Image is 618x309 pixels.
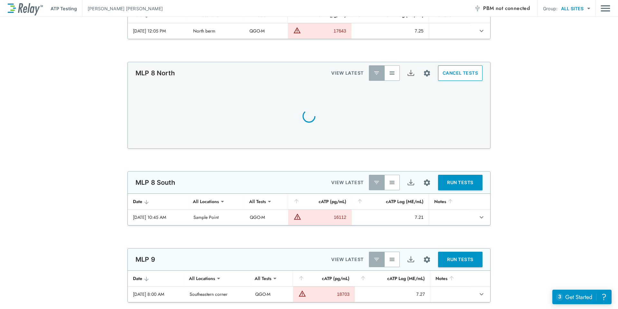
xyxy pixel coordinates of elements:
[128,7,490,39] table: sticky table
[293,26,301,34] img: Warning
[601,2,610,14] button: Main menu
[88,5,163,12] p: [PERSON_NAME] [PERSON_NAME]
[552,290,612,304] iframe: Resource center
[407,179,415,187] img: Export Icon
[184,272,220,285] div: All Locations
[474,5,481,12] img: Offline Icon
[188,210,244,225] td: Sample Point
[293,198,346,205] div: cATP (pg/mL)
[245,210,288,225] td: QGO-M
[298,290,306,297] img: Warning
[403,252,418,267] button: Export
[389,179,395,186] img: View All
[418,65,435,82] button: Site setup
[360,275,425,282] div: cATP Log (ME/mL)
[373,179,380,186] img: Latest
[331,179,364,186] p: VIEW LATEST
[472,2,532,15] button: PBM not connected
[294,213,301,220] img: Warning
[136,179,175,186] p: MLP 8 South
[360,291,425,297] div: 7.27
[476,212,487,223] button: expand row
[357,28,423,34] div: 7.25
[128,194,490,225] table: sticky table
[308,291,350,297] div: 18703
[331,69,364,77] p: VIEW LATEST
[496,5,530,12] span: not connected
[407,256,415,264] img: Export Icon
[476,25,487,36] button: expand row
[357,214,424,220] div: 7.21
[128,271,490,302] table: sticky table
[418,251,435,268] button: Site setup
[133,28,183,34] div: [DATE] 12:05 PM
[483,4,530,13] span: PBM
[438,65,482,81] button: CANCEL TESTS
[403,65,418,81] button: Export
[188,195,223,208] div: All Locations
[423,179,431,187] img: Settings Icon
[423,256,431,264] img: Settings Icon
[51,5,77,12] p: ATP Testing
[188,23,244,39] td: North berm
[407,69,415,77] img: Export Icon
[601,2,610,14] img: Drawer Icon
[128,194,188,210] th: Date
[133,291,179,297] div: [DATE] 8:00 AM
[423,69,431,77] img: Settings Icon
[435,275,466,282] div: Notes
[438,252,482,267] button: RUN TESTS
[250,286,293,302] td: QGO-M
[128,271,184,286] th: Date
[403,175,418,190] button: Export
[184,286,250,302] td: Southeastern corner
[389,256,395,263] img: View All
[373,70,380,76] img: Latest
[136,256,155,263] p: MLP 9
[136,69,175,77] p: MLP 8 North
[244,23,288,39] td: QGO-M
[418,174,435,191] button: Site setup
[389,70,395,76] img: View All
[8,2,43,15] img: LuminUltra Relay
[373,256,380,263] img: Latest
[133,214,183,220] div: [DATE] 10:45 AM
[250,272,276,285] div: All Tests
[331,256,364,263] p: VIEW LATEST
[438,175,482,190] button: RUN TESTS
[245,195,270,208] div: All Tests
[543,5,557,12] p: Group:
[357,198,424,205] div: cATP Log (ME/mL)
[434,198,465,205] div: Notes
[303,28,346,34] div: 17643
[298,275,350,282] div: cATP (pg/mL)
[303,214,346,220] div: 16112
[476,289,487,300] button: expand row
